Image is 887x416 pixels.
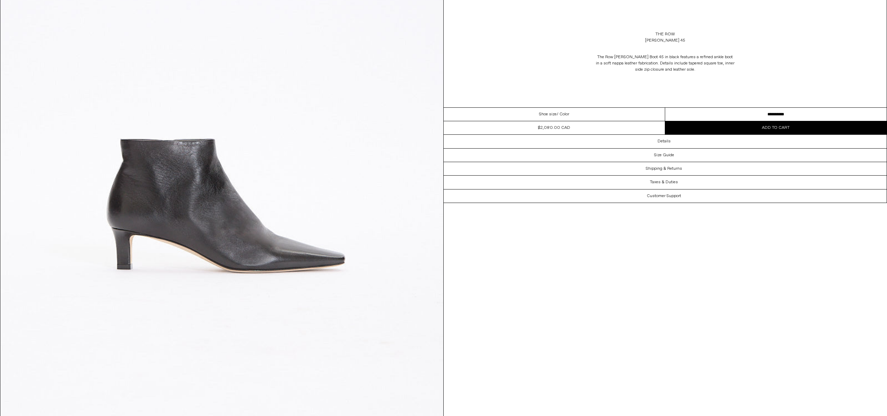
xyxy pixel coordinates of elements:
h3: Details [658,139,671,144]
p: The Row [PERSON_NAME] Boot 45 in black features a refined ankle boot in a soft nappa leather fabr... [596,51,734,76]
span: / Color [557,111,569,117]
span: Add to cart [762,125,790,131]
div: $2,080.00 CAD [538,125,570,131]
h3: Customer Support [647,194,681,198]
span: Shoe size [539,111,557,117]
div: [PERSON_NAME] 45 [645,37,685,44]
a: The Row [655,31,675,37]
h3: Shipping & Returns [646,166,682,171]
h3: Taxes & Duties [650,180,678,185]
button: Add to cart [665,121,887,134]
h3: Size Guide [654,153,674,158]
